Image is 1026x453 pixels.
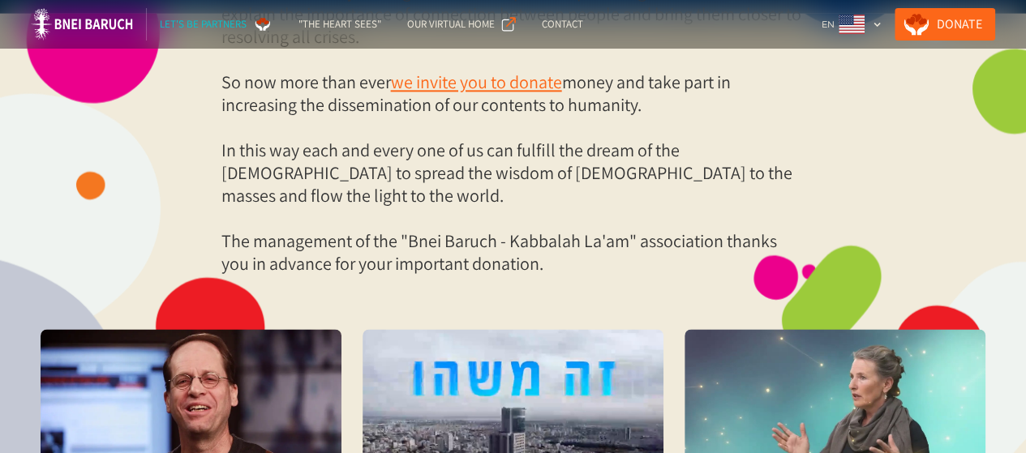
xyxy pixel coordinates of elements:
[822,16,835,32] div: EN
[815,8,888,41] div: EN
[391,71,562,93] a: we invite you to donate
[394,8,529,41] a: Our Virtual Home
[529,8,596,41] a: Contact
[407,16,495,32] div: Our Virtual Home
[895,8,995,41] a: Donate
[542,16,583,32] div: Contact
[147,8,285,41] a: Let's be partners
[160,16,247,32] div: Let's be partners
[285,8,394,41] a: "The Heart Sees"
[298,16,381,32] div: "The Heart Sees"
